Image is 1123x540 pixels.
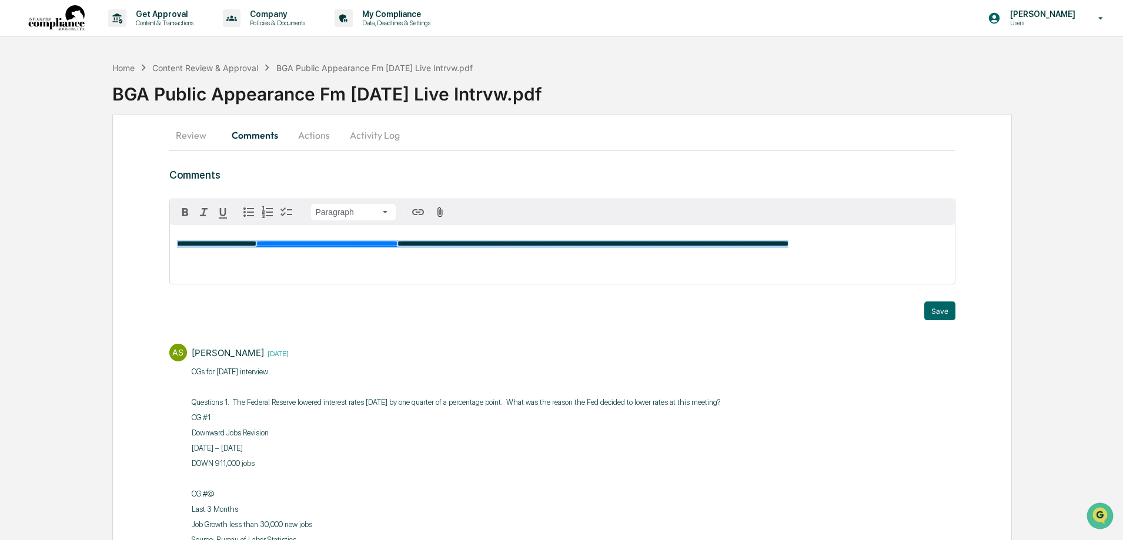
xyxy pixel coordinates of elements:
span: Preclearance [24,148,76,160]
div: BGA Public Appearance Fm [DATE] Live Intrvw.pdf [112,74,1123,105]
time: Wednesday, September 17, 2025 at 4:55:45 PM MDT [264,348,289,358]
span: Pylon [117,199,142,208]
button: Save [924,301,955,320]
div: Start new chat [40,90,193,102]
img: 1746055101610-c473b297-6a78-478c-a979-82029cc54cd1 [12,90,33,111]
span: Data Lookup [24,170,74,182]
p: DOWN 911,000 jobs [192,458,720,469]
p: CG #1 [192,412,720,424]
div: AS [169,344,187,361]
div: secondary tabs example [169,121,955,149]
p: Questions 1. The Federal Reserve lowered interest rates [DATE] by one quarter of a percentage poi... [192,397,720,408]
p: How can we help? [12,25,214,43]
p: Content & Transactions [126,19,199,27]
span: Attestations [97,148,146,160]
a: 🔎Data Lookup [7,166,79,187]
button: Start new chat [200,93,214,108]
p: My Compliance [353,9,436,19]
div: [PERSON_NAME] [192,347,264,358]
p: [PERSON_NAME] [1001,9,1081,19]
div: 🗄️ [85,149,95,159]
button: Bold [176,203,195,222]
p: CGs for [DATE] interview: [192,366,720,378]
a: Powered byPylon [83,199,142,208]
button: Actions [288,121,340,149]
a: 🗄️Attestations [81,143,151,165]
a: 🖐️Preclearance [7,143,81,165]
div: 🖐️ [12,149,21,159]
p: [DATE] – [DATE] [192,442,720,454]
button: Comments [222,121,288,149]
div: Content Review & Approval [152,63,258,73]
p: Get Approval [126,9,199,19]
p: CG #@ [192,488,720,500]
div: BGA Public Appearance Fm [DATE] Live Intrvw.pdf [276,63,473,73]
p: Data, Deadlines & Settings [353,19,436,27]
button: Review [169,121,222,149]
p: Company [240,9,311,19]
button: Block type [311,204,396,220]
button: Activity Log [340,121,409,149]
p: Users [1001,19,1081,27]
iframe: Open customer support [1085,501,1117,533]
img: logo [28,5,85,32]
button: Italic [195,203,213,222]
div: We're available if you need us! [40,102,149,111]
p: Job Growth less than 30,000 new jobs [192,519,720,531]
p: Policies & Documents [240,19,311,27]
div: 🔎 [12,172,21,181]
p: Last 3 Months [192,504,720,515]
div: Home [112,63,135,73]
button: Underline [213,203,232,222]
button: Attach files [430,204,450,220]
p: Downward Jobs Revision [192,427,720,439]
h3: Comments [169,169,955,181]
